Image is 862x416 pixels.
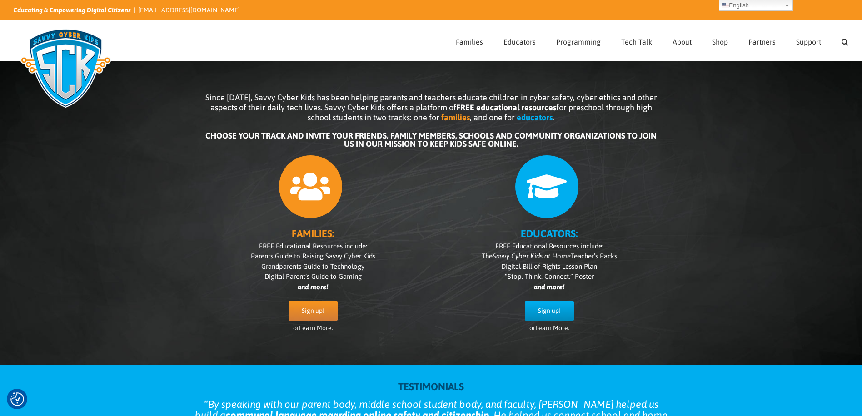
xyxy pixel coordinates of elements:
[556,20,601,60] a: Programming
[503,38,536,45] span: Educators
[10,392,24,406] button: Consent Preferences
[293,324,333,332] span: or .
[748,38,776,45] span: Partners
[138,6,240,14] a: [EMAIL_ADDRESS][DOMAIN_NAME]
[748,20,776,60] a: Partners
[712,20,728,60] a: Shop
[673,20,692,60] a: About
[292,228,334,239] b: FAMILIES:
[441,113,470,122] b: families
[264,272,362,280] span: Digital Parent’s Guide to Gaming
[289,301,338,321] a: Sign up!
[553,113,554,122] span: .
[556,38,601,45] span: Programming
[302,307,324,315] span: Sign up!
[14,6,131,14] i: Educating & Empowering Digital Citizens
[456,38,483,45] span: Families
[299,324,332,332] a: Learn More
[517,113,553,122] b: educators
[842,20,848,60] a: Search
[722,2,729,9] img: en
[298,283,328,291] i: and more!
[456,20,848,60] nav: Main Menu
[493,252,571,260] i: Savvy Cyber Kids at Home
[251,252,375,260] span: Parents Guide to Raising Savvy Cyber Kids
[621,38,652,45] span: Tech Talk
[261,262,364,270] span: Grandparents Guide to Technology
[673,38,692,45] span: About
[505,272,594,280] span: “Stop. Think. Connect.” Poster
[501,262,597,270] span: Digital Bill of Rights Lesson Plan
[796,20,821,60] a: Support
[495,242,603,250] span: FREE Educational Resources include:
[259,242,367,250] span: FREE Educational Resources include:
[712,38,728,45] span: Shop
[14,23,118,114] img: Savvy Cyber Kids Logo
[205,93,657,122] span: Since [DATE], Savvy Cyber Kids has been helping parents and teachers educate children in cyber sa...
[482,252,617,260] span: The Teacher’s Packs
[521,228,578,239] b: EDUCATORS:
[398,381,464,392] strong: TESTIMONIALS
[529,324,569,332] span: or .
[534,283,564,291] i: and more!
[503,20,536,60] a: Educators
[205,131,657,149] b: CHOOSE YOUR TRACK AND INVITE YOUR FRIENDS, FAMILY MEMBERS, SCHOOLS AND COMMUNITY ORGANIZATIONS TO...
[10,392,24,406] img: Revisit consent button
[456,103,556,112] b: FREE educational resources
[525,301,574,321] a: Sign up!
[538,307,561,315] span: Sign up!
[621,20,652,60] a: Tech Talk
[470,113,515,122] span: , and one for
[535,324,568,332] a: Learn More
[796,38,821,45] span: Support
[456,20,483,60] a: Families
